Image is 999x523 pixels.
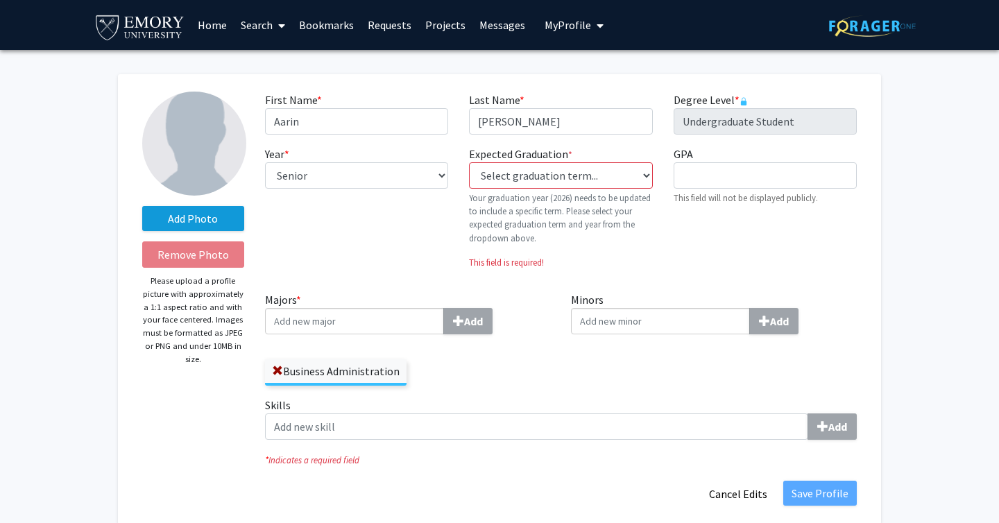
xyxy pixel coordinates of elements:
[142,92,246,196] img: Profile Picture
[469,146,572,162] label: Expected Graduation
[571,308,750,334] input: MinorsAdd
[674,146,693,162] label: GPA
[674,192,818,203] small: This field will not be displayed publicly.
[770,314,789,328] b: Add
[700,481,776,507] button: Cancel Edits
[94,11,186,42] img: Emory University Logo
[265,92,322,108] label: First Name
[808,413,857,440] button: Skills
[740,97,748,105] svg: This information is provided and automatically updated by Emory University and is not editable on...
[469,92,524,108] label: Last Name
[142,206,244,231] label: AddProfile Picture
[361,1,418,49] a: Requests
[142,275,244,366] p: Please upload a profile picture with approximately a 1:1 aspect ratio and with your face centered...
[545,18,591,32] span: My Profile
[674,92,748,108] label: Degree Level
[234,1,292,49] a: Search
[191,1,234,49] a: Home
[10,461,59,513] iframe: Chat
[571,291,857,334] label: Minors
[829,15,916,37] img: ForagerOne Logo
[265,291,551,334] label: Majors
[265,308,444,334] input: Majors*Add
[443,308,493,334] button: Majors*
[142,241,244,268] button: Remove Photo
[464,314,483,328] b: Add
[292,1,361,49] a: Bookmarks
[472,1,532,49] a: Messages
[265,146,289,162] label: Year
[265,397,857,440] label: Skills
[418,1,472,49] a: Projects
[783,481,857,506] button: Save Profile
[265,359,407,383] label: Business Administration
[469,256,652,269] p: This field is required!
[265,413,808,440] input: SkillsAdd
[265,454,857,467] i: Indicates a required field
[749,308,799,334] button: Minors
[828,420,847,434] b: Add
[469,191,652,245] p: Your graduation year (2026) needs to be updated to include a specific term. Please select your ex...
